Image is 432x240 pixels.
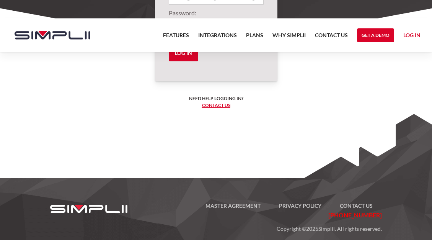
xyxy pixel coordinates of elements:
input: Log in [169,44,198,61]
p: Copyright © Simplii. All rights reserved. [135,220,382,233]
h6: Need help logging in? ‍ [189,95,243,109]
span: [PHONE_NUMBER] [328,211,382,219]
a: Contact US [315,31,348,44]
a: Log in [403,31,421,42]
a: Plans [246,31,263,44]
a: Why Simplii [272,31,306,44]
a: Get a Demo [357,28,394,42]
a: Integrations [198,31,237,44]
a: Contact us [202,102,230,108]
span: 2025 [306,225,318,232]
a: Privacy Policy [270,201,331,210]
a: Contact US [331,201,382,210]
img: Simplii [15,31,90,39]
a: Master Agreement [196,201,270,210]
a: home [7,18,90,52]
a: Features [163,31,189,44]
